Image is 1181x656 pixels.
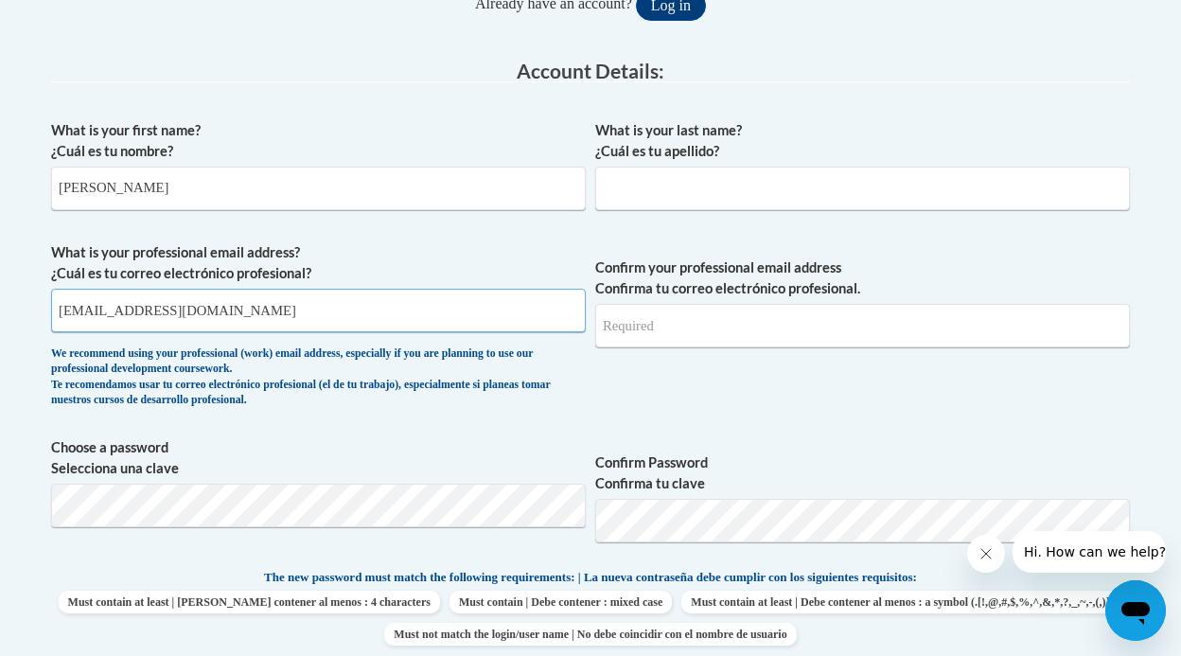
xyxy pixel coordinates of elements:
input: Metadata input [51,167,586,210]
span: Must contain at least | Debe contener al menos : a symbol (.[!,@,#,$,%,^,&,*,?,_,~,-,(,)]) [681,591,1122,613]
div: We recommend using your professional (work) email address, especially if you are planning to use ... [51,346,586,409]
input: Required [595,304,1130,347]
label: What is your last name? ¿Cuál es tu apellido? [595,120,1130,162]
iframe: Message from company [1013,531,1166,573]
span: The new password must match the following requirements: | La nueva contraseña debe cumplir con lo... [264,569,917,586]
span: Must not match the login/user name | No debe coincidir con el nombre de usuario [384,623,796,646]
iframe: Close message [967,535,1005,573]
span: Account Details: [517,59,664,82]
label: Choose a password Selecciona una clave [51,437,586,479]
label: Confirm Password Confirma tu clave [595,452,1130,494]
span: Must contain | Debe contener : mixed case [449,591,672,613]
label: What is your professional email address? ¿Cuál es tu correo electrónico profesional? [51,242,586,284]
label: Confirm your professional email address Confirma tu correo electrónico profesional. [595,257,1130,299]
label: What is your first name? ¿Cuál es tu nombre? [51,120,586,162]
input: Metadata input [51,289,586,332]
span: Must contain at least | [PERSON_NAME] contener al menos : 4 characters [59,591,440,613]
iframe: Button to launch messaging window [1105,580,1166,641]
input: Metadata input [595,167,1130,210]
